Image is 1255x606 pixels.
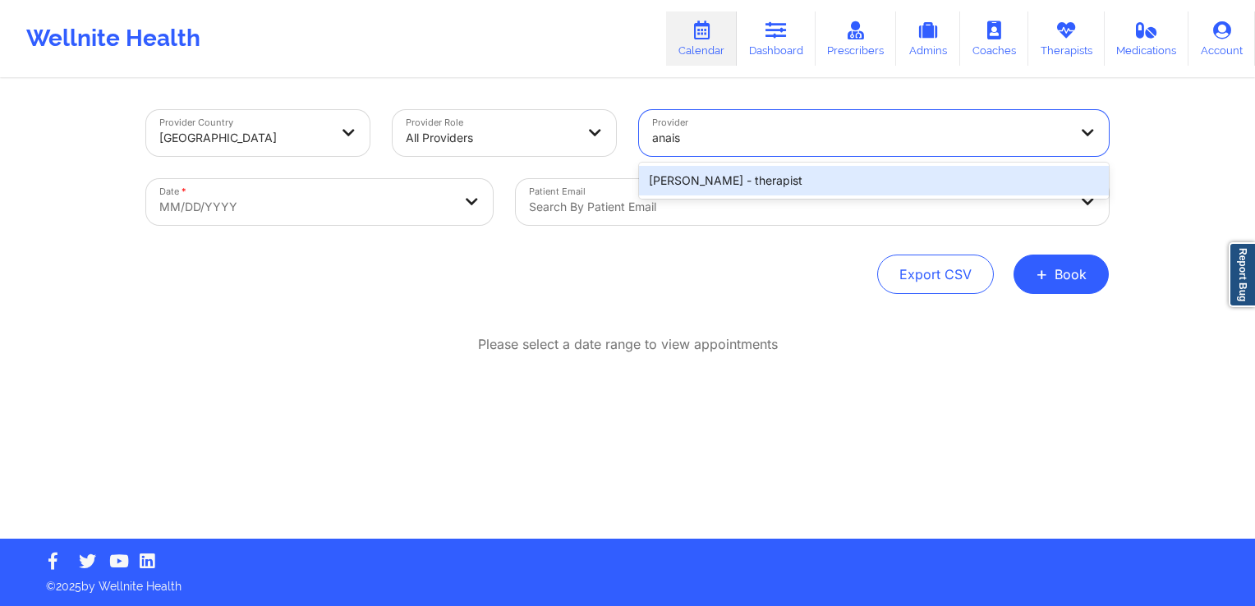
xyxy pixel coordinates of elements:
p: © 2025 by Wellnite Health [34,567,1221,595]
p: Please select a date range to view appointments [478,335,778,354]
div: [GEOGRAPHIC_DATA] [159,120,329,156]
a: Prescribers [816,11,897,66]
a: Therapists [1028,11,1105,66]
a: Account [1188,11,1255,66]
a: Admins [896,11,960,66]
span: + [1036,269,1048,278]
a: Calendar [666,11,737,66]
a: Medications [1105,11,1189,66]
a: Dashboard [737,11,816,66]
button: Export CSV [877,255,994,294]
button: +Book [1014,255,1109,294]
a: Coaches [960,11,1028,66]
div: [PERSON_NAME] - therapist [639,166,1109,195]
a: Report Bug [1229,242,1255,307]
div: All Providers [406,120,575,156]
